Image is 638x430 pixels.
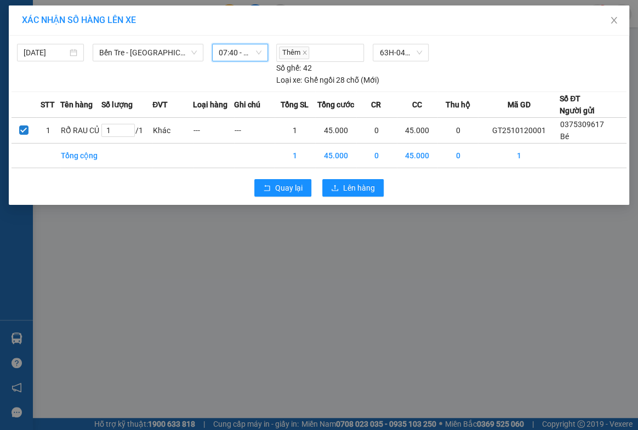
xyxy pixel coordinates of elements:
[275,117,315,143] td: 1
[560,93,595,117] div: Số ĐT Người gửi
[397,117,437,143] td: 45.000
[24,47,67,59] input: 12/10/2025
[191,49,197,56] span: down
[356,143,397,168] td: 0
[276,74,379,86] div: Ghế ngồi 28 chỗ (Mới)
[343,182,375,194] span: Lên hàng
[478,143,560,168] td: 1
[371,99,381,111] span: CR
[276,62,301,74] span: Số ghế:
[60,143,101,168] td: Tổng cộng
[22,15,136,25] span: XÁC NHẬN SỐ HÀNG LÊN XE
[41,99,55,111] span: STT
[315,143,356,168] td: 45.000
[152,99,168,111] span: ĐVT
[263,184,271,193] span: rollback
[437,117,478,143] td: 0
[322,179,384,197] button: uploadLên hàng
[152,117,193,143] td: Khác
[234,99,260,111] span: Ghi chú
[60,99,93,111] span: Tên hàng
[276,74,302,86] span: Loại xe:
[36,117,61,143] td: 1
[609,16,618,25] span: close
[279,47,309,59] span: Thêm
[317,99,354,111] span: Tổng cước
[101,99,132,111] span: Số lượng
[254,179,311,197] button: rollbackQuay lại
[560,132,569,141] span: Bé
[193,117,233,143] td: ---
[275,143,315,168] td: 1
[437,143,478,168] td: 0
[397,143,437,168] td: 45.000
[234,117,275,143] td: ---
[60,117,101,143] td: RỔ RAU CỦ
[99,44,196,61] span: Bến Tre - Sài Gòn
[276,62,311,74] div: 42
[331,184,339,193] span: upload
[101,117,152,143] td: / 1
[445,99,470,111] span: Thu hộ
[275,182,303,194] span: Quay lại
[281,99,309,111] span: Tổng SL
[193,99,227,111] span: Loại hàng
[412,99,421,111] span: CC
[379,44,421,61] span: 63H-048.20
[315,117,356,143] td: 45.000
[219,44,262,61] span: 07:40 - 63H-048.20
[356,117,397,143] td: 0
[599,5,629,36] button: Close
[302,50,307,55] span: close
[507,99,530,111] span: Mã GD
[478,117,560,143] td: GT2510120001
[560,120,604,129] span: 0375309617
